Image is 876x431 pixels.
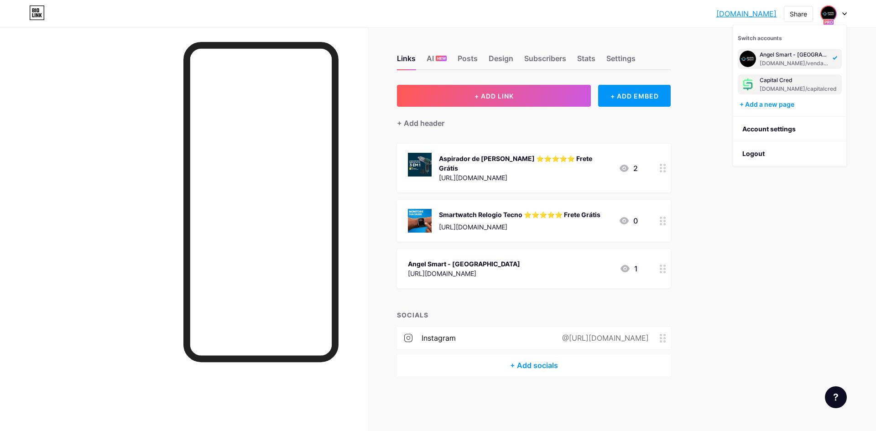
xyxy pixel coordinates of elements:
[760,51,830,58] div: Angel Smart - [GEOGRAPHIC_DATA]
[408,209,432,233] img: Smartwatch Relogio Tecno ⭐⭐⭐⭐⭐ Frete Grátis
[716,8,777,19] a: [DOMAIN_NAME]
[740,51,756,67] img: Fausto Pereira
[733,141,846,166] li: Logout
[439,210,600,219] div: Smartwatch Relogio Tecno ⭐⭐⭐⭐⭐ Frete Grátis
[437,56,446,61] span: NEW
[408,153,432,177] img: Aspirador de Pó Portátil ⭐⭐⭐⭐⭐ Frete Grátis
[408,269,520,278] div: [URL][DOMAIN_NAME]
[738,35,782,42] span: Switch accounts
[397,118,444,129] div: + Add header
[489,53,513,69] div: Design
[740,76,756,93] img: Fausto Pereira
[408,259,520,269] div: Angel Smart - [GEOGRAPHIC_DATA]
[397,85,591,107] button: + ADD LINK
[620,263,638,274] div: 1
[458,53,478,69] div: Posts
[740,100,842,109] div: + Add a new page
[524,53,566,69] div: Subscribers
[619,163,638,174] div: 2
[760,85,837,93] div: [DOMAIN_NAME]/capitalcred
[598,85,671,107] div: + ADD EMBED
[733,117,846,141] a: Account settings
[474,92,514,100] span: + ADD LINK
[439,222,600,232] div: [URL][DOMAIN_NAME]
[397,53,416,69] div: Links
[760,77,837,84] div: Capital Cred
[439,154,611,173] div: Aspirador de [PERSON_NAME] ⭐⭐⭐⭐⭐ Frete Grátis
[577,53,595,69] div: Stats
[606,53,636,69] div: Settings
[397,310,671,320] div: SOCIALS
[760,60,830,67] div: [DOMAIN_NAME]/vendassegurasbrasil
[821,6,836,21] img: Fausto Pereira
[439,173,611,182] div: [URL][DOMAIN_NAME]
[547,332,660,343] div: @[URL][DOMAIN_NAME]
[619,215,638,226] div: 0
[397,354,671,376] div: + Add socials
[422,332,456,343] div: instagram
[427,53,447,69] div: AI
[790,9,807,19] div: Share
